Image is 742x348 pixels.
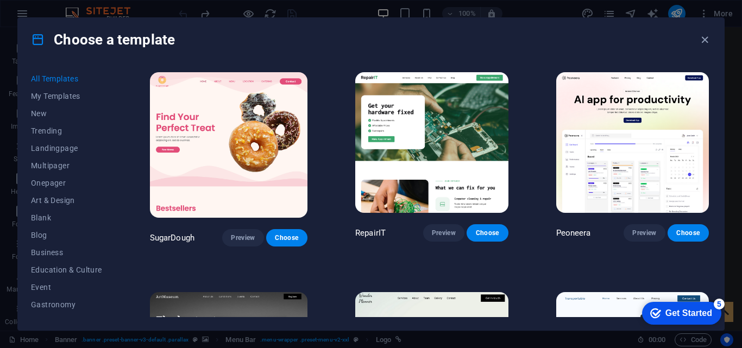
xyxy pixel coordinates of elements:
[150,232,194,243] p: SugarDough
[9,5,88,28] div: Get Started 5 items remaining, 0% complete
[31,74,102,83] span: All Templates
[31,174,102,192] button: Onepager
[467,224,508,242] button: Choose
[150,72,307,218] img: SugarDough
[222,229,263,246] button: Preview
[31,92,102,100] span: My Templates
[231,233,255,242] span: Preview
[275,233,299,242] span: Choose
[31,87,102,105] button: My Templates
[423,224,464,242] button: Preview
[31,109,102,118] span: New
[31,231,102,239] span: Blog
[31,296,102,313] button: Gastronomy
[31,313,102,331] button: Health
[31,126,102,135] span: Trending
[632,229,656,237] span: Preview
[31,248,102,257] span: Business
[31,140,102,157] button: Landingpage
[32,12,79,22] div: Get Started
[624,224,665,242] button: Preview
[266,229,307,246] button: Choose
[31,209,102,226] button: Blank
[31,283,102,292] span: Event
[31,192,102,209] button: Art & Design
[355,227,386,238] p: RepairIT
[31,265,102,274] span: Education & Culture
[31,161,102,170] span: Multipager
[31,261,102,279] button: Education & Culture
[556,227,591,238] p: Peoneera
[355,72,508,213] img: RepairIT
[475,229,499,237] span: Choose
[80,2,91,13] div: 5
[676,229,700,237] span: Choose
[432,229,456,237] span: Preview
[31,300,102,309] span: Gastronomy
[31,70,102,87] button: All Templates
[31,157,102,174] button: Multipager
[31,105,102,122] button: New
[31,213,102,222] span: Blank
[31,244,102,261] button: Business
[31,179,102,187] span: Onepager
[31,31,175,48] h4: Choose a template
[556,72,709,213] img: Peoneera
[31,122,102,140] button: Trending
[668,224,709,242] button: Choose
[31,144,102,153] span: Landingpage
[31,279,102,296] button: Event
[31,226,102,244] button: Blog
[31,196,102,205] span: Art & Design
